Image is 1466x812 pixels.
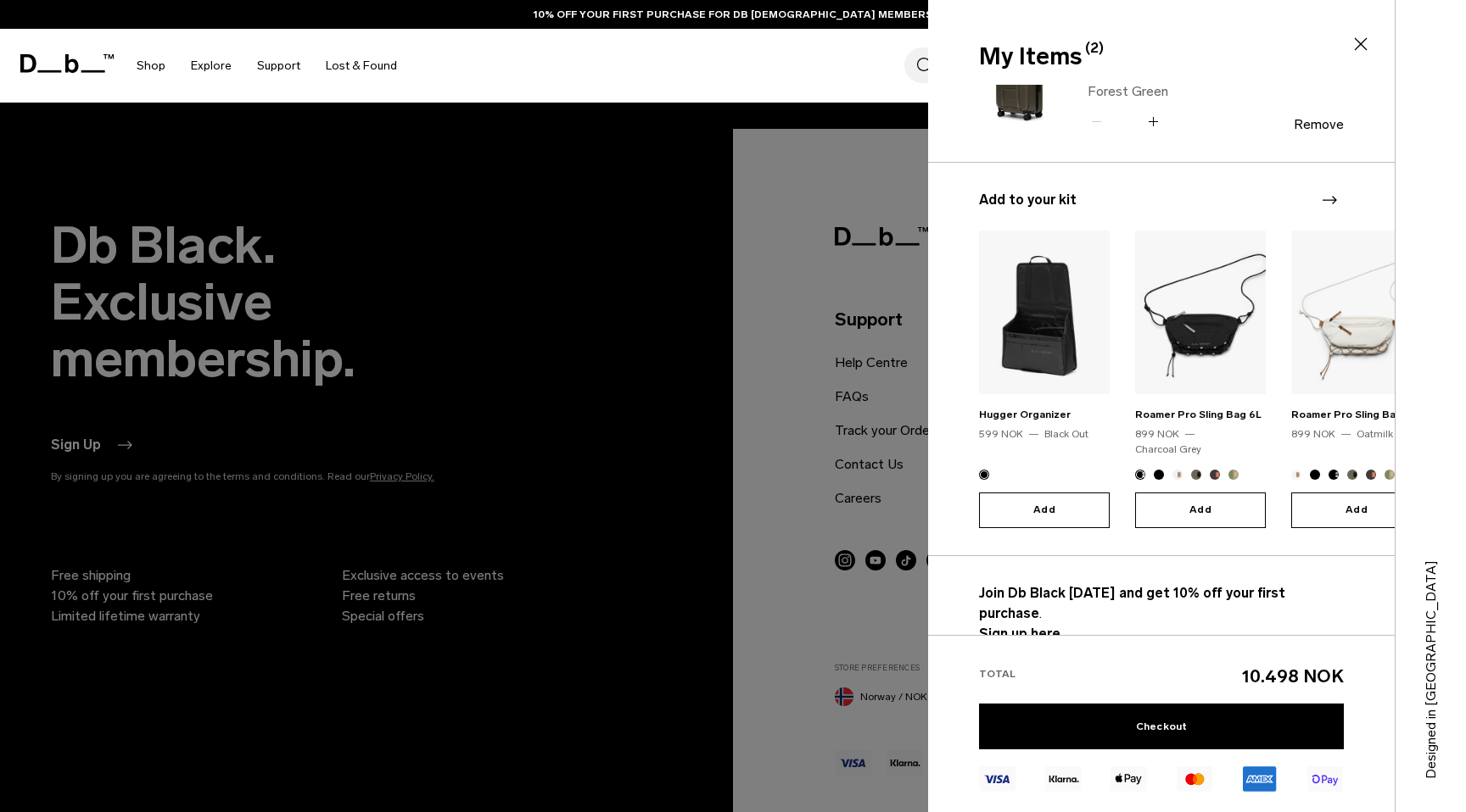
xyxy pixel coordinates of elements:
button: Oatmilk [1172,470,1183,480]
a: Explore [191,36,232,96]
a: Shop [137,36,165,96]
div: Oatmilk [1357,426,1393,442]
span: 10.498 NOK [1242,665,1344,687]
h3: Add to your kit [979,190,1344,210]
nav: Main Navigation [124,29,410,103]
button: Charcoal Grey [1135,470,1145,480]
div: Next slide [1318,181,1340,219]
span: Total [979,668,1016,680]
button: Add to Cart [979,492,1110,528]
p: Forest Green [1088,81,1237,102]
a: 10% OFF YOUR FIRST PURCHASE FOR DB [DEMOGRAPHIC_DATA] MEMBERS [534,7,932,22]
div: 1 / 20 [979,231,1110,528]
strong: Join Db Black [DATE] and get 10% off your first purchase [979,585,1285,621]
div: My Items [979,39,1340,75]
button: Black Out [1310,470,1320,480]
img: Hugger Organizer Black Out [979,231,1110,394]
a: Checkout [979,704,1344,749]
button: Charcoal Grey [1329,470,1339,480]
span: 899 NOK [1135,428,1179,440]
button: Db x Beyond Medals [1228,470,1239,480]
button: Homegrown with Lu [1366,470,1376,480]
button: Black Out [1154,470,1164,480]
button: Remove [1294,117,1344,132]
button: Forest Green [1347,470,1357,480]
button: Add to Cart [1291,492,1422,528]
div: Charcoal Grey [1135,442,1201,457]
div: 2 / 20 [1135,231,1266,528]
p: . [979,583,1344,644]
a: Support [257,36,300,96]
button: Homegrown with Lu [1210,470,1220,480]
a: Hugger Organizer [979,409,1071,420]
span: (2) [1085,38,1104,58]
button: Oatmilk [1291,470,1301,480]
span: 599 NOK [979,428,1023,440]
a: Lost & Found [326,36,397,96]
div: 3 / 20 [1291,231,1422,528]
a: Roamer Pro Sling Bag 6L [1135,409,1262,420]
img: Roamer Pro Sling Bag 6L Charcoal Grey [1135,231,1266,394]
img: Roamer Pro Sling Bag 6L Oatmilk [1291,231,1422,394]
a: Sign up here. [979,626,1064,642]
button: Add to Cart [1135,492,1266,528]
button: Db x Beyond Medals [1385,470,1395,480]
div: Black Out [1044,426,1088,442]
button: Black Out [979,470,989,480]
span: 899 NOK [1291,428,1335,440]
p: Designed in [GEOGRAPHIC_DATA] [1421,525,1441,779]
a: Roamer Pro Sling Bag 6L [1291,409,1418,420]
button: Forest Green [1191,470,1201,480]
